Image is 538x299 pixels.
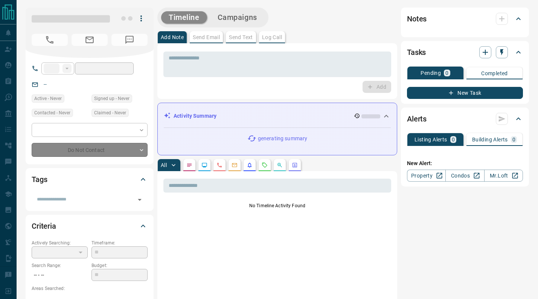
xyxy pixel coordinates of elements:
p: All [161,162,167,168]
h2: Tags [32,173,47,185]
span: No Number [32,34,68,46]
p: Search Range: [32,262,88,269]
p: Budget: [91,262,148,269]
div: Notes [407,10,523,28]
span: Active - Never [34,95,62,102]
div: Tags [32,170,148,188]
p: 0 [452,137,455,142]
div: Criteria [32,217,148,235]
a: Mr.Loft [484,170,523,182]
svg: Calls [216,162,223,168]
span: Contacted - Never [34,109,70,117]
h2: Criteria [32,220,56,232]
p: Activity Summary [174,112,216,120]
svg: Lead Browsing Activity [201,162,207,168]
svg: Requests [262,162,268,168]
p: Listing Alerts [415,137,447,142]
div: Do Not Contact [32,143,148,157]
p: -- - -- [32,269,88,281]
svg: Opportunities [277,162,283,168]
span: No Number [111,34,148,46]
h2: Alerts [407,113,427,125]
div: Alerts [407,110,523,128]
p: Timeframe: [91,240,148,246]
span: No Email [72,34,108,46]
p: generating summary [258,135,307,143]
a: Condos [445,170,484,182]
button: Campaigns [210,11,265,24]
a: Property [407,170,446,182]
svg: Notes [186,162,192,168]
p: Actively Searching: [32,240,88,246]
p: Areas Searched: [32,285,148,292]
h2: Notes [407,13,427,25]
p: Completed [481,71,508,76]
p: Pending [421,70,441,76]
button: Open [134,194,145,205]
p: No Timeline Activity Found [163,202,391,209]
button: New Task [407,87,523,99]
p: New Alert: [407,159,523,167]
span: Claimed - Never [94,109,126,117]
p: 0 [445,70,448,76]
div: Tasks [407,43,523,61]
svg: Listing Alerts [247,162,253,168]
p: Building Alerts [472,137,508,142]
p: Add Note [161,35,184,40]
svg: Emails [232,162,238,168]
svg: Agent Actions [292,162,298,168]
div: Activity Summary [164,109,391,123]
button: Timeline [161,11,207,24]
p: 0 [512,137,515,142]
a: -- [44,81,47,87]
span: Signed up - Never [94,95,130,102]
h2: Tasks [407,46,426,58]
